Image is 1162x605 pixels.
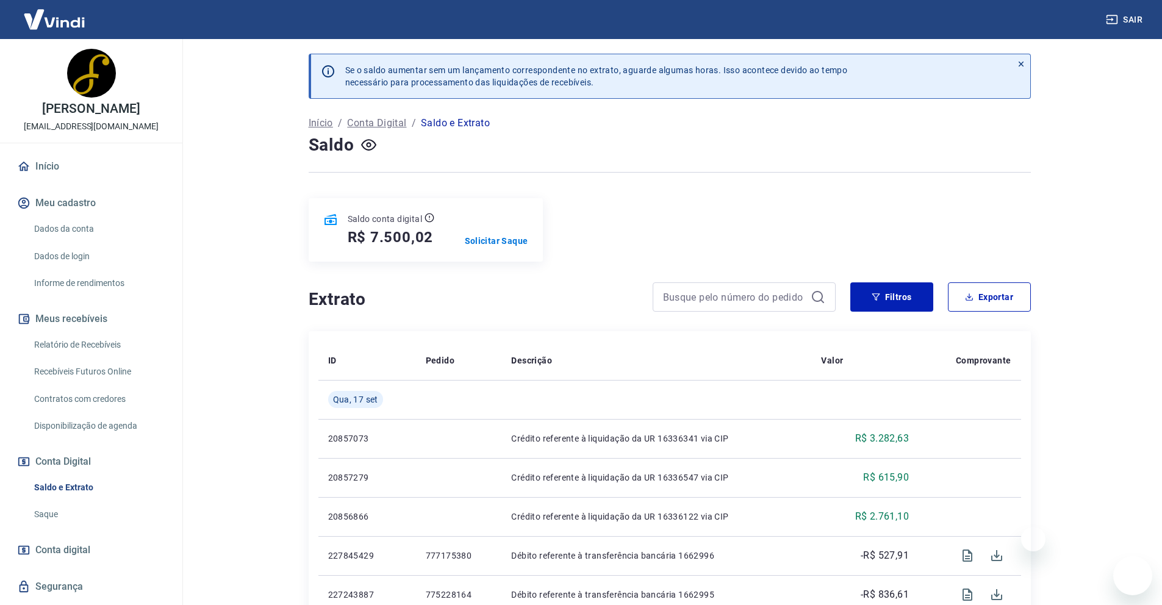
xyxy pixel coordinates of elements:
[29,359,168,384] a: Recebíveis Futuros Online
[861,587,909,602] p: -R$ 836,61
[328,510,406,523] p: 20856866
[347,116,406,131] a: Conta Digital
[15,306,168,332] button: Meus recebíveis
[29,413,168,439] a: Disponibilização de agenda
[29,332,168,357] a: Relatório de Recebíveis
[328,354,337,367] p: ID
[861,548,909,563] p: -R$ 527,91
[863,470,909,485] p: R$ 615,90
[982,541,1011,570] span: Download
[948,282,1031,312] button: Exportar
[345,64,848,88] p: Se o saldo aumentar sem um lançamento correspondente no extrato, aguarde algumas horas. Isso acon...
[328,550,406,562] p: 227845429
[328,589,406,601] p: 227243887
[309,133,354,157] h4: Saldo
[309,287,638,312] h4: Extrato
[511,589,802,601] p: Débito referente à transferência bancária 1662995
[850,282,933,312] button: Filtros
[421,116,490,131] p: Saldo e Extrato
[24,120,159,133] p: [EMAIL_ADDRESS][DOMAIN_NAME]
[465,235,528,247] a: Solicitar Saque
[348,227,434,247] h5: R$ 7.500,02
[855,431,909,446] p: R$ 3.282,63
[29,244,168,269] a: Dados de login
[663,288,806,306] input: Busque pelo número do pedido
[29,387,168,412] a: Contratos com credores
[67,49,116,98] img: 4ee3ae69-5e29-4cd7-b5ef-aa7cd243b3fc.jpeg
[15,537,168,564] a: Conta digital
[15,1,94,38] img: Vindi
[333,393,378,406] span: Qua, 17 set
[29,271,168,296] a: Informe de rendimentos
[855,509,909,524] p: R$ 2.761,10
[29,502,168,527] a: Saque
[511,432,802,445] p: Crédito referente à liquidação da UR 16336341 via CIP
[426,589,492,601] p: 775228164
[511,510,802,523] p: Crédito referente à liquidação da UR 16336122 via CIP
[956,354,1011,367] p: Comprovante
[426,550,492,562] p: 777175380
[953,541,982,570] span: Visualizar
[15,573,168,600] a: Segurança
[15,153,168,180] a: Início
[412,116,416,131] p: /
[426,354,454,367] p: Pedido
[348,213,423,225] p: Saldo conta digital
[511,550,802,562] p: Débito referente à transferência bancária 1662996
[511,354,552,367] p: Descrição
[1021,527,1045,551] iframe: Close message
[15,448,168,475] button: Conta Digital
[29,217,168,242] a: Dados da conta
[328,432,406,445] p: 20857073
[35,542,90,559] span: Conta digital
[338,116,342,131] p: /
[1113,556,1152,595] iframe: Button to launch messaging window
[29,475,168,500] a: Saldo e Extrato
[328,471,406,484] p: 20857279
[1103,9,1147,31] button: Sair
[821,354,843,367] p: Valor
[42,102,140,115] p: [PERSON_NAME]
[511,471,802,484] p: Crédito referente à liquidação da UR 16336547 via CIP
[15,190,168,217] button: Meu cadastro
[309,116,333,131] a: Início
